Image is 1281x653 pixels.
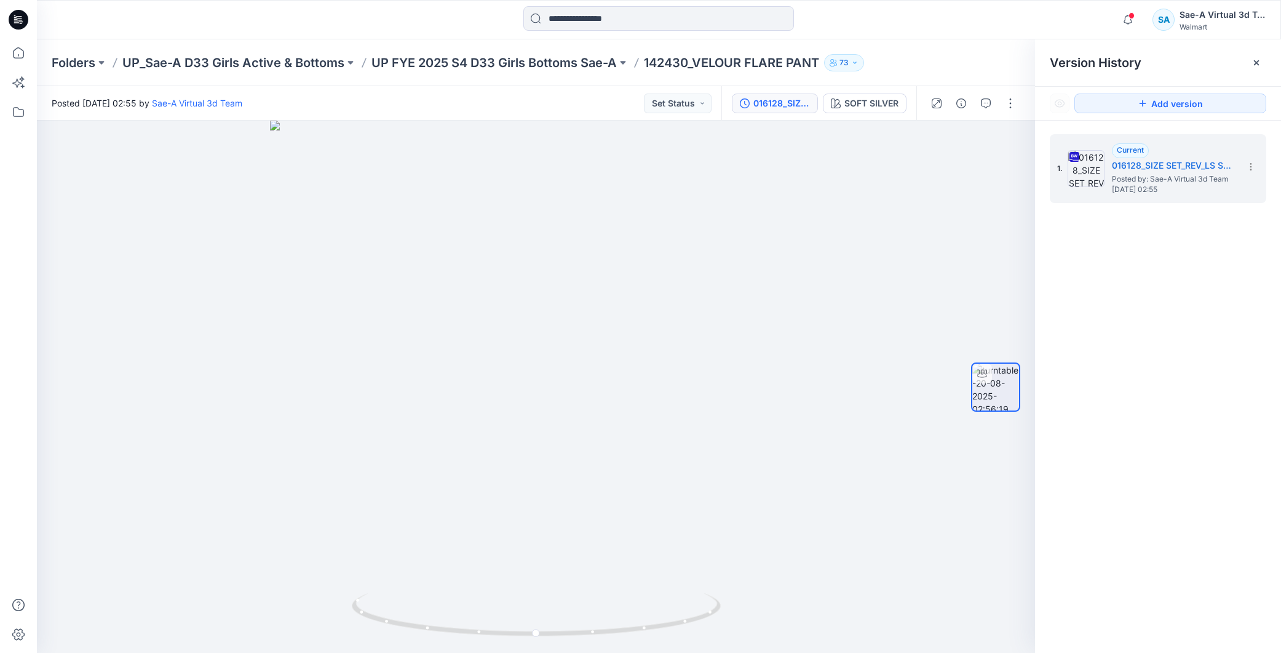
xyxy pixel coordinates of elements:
h5: 016128_SIZE SET_REV_LS SQUARE NECK TOP [1112,158,1235,173]
a: UP FYE 2025 S4 D33 Girls Bottoms Sae-A [371,54,617,71]
span: Posted [DATE] 02:55 by [52,97,242,110]
div: SA [1152,9,1175,31]
a: Sae-A Virtual 3d Team [152,98,242,108]
img: 016128_SIZE SET_REV_LS SQUARE NECK TOP [1068,150,1105,187]
span: Current [1117,145,1144,154]
div: Walmart [1180,22,1266,31]
button: Show Hidden Versions [1050,94,1069,113]
button: 73 [824,54,864,71]
button: Add version [1074,94,1266,113]
img: turntable-20-08-2025-02:56:19 [972,364,1019,411]
a: Folders [52,54,95,71]
button: Details [951,94,971,113]
div: Sae-A Virtual 3d Team [1180,7,1266,22]
button: Close [1251,58,1261,68]
a: UP_Sae-A D33 Girls Active & Bottoms [122,54,344,71]
div: 016128_SIZE SET_REV_LS SQUARE NECK TOP [753,97,810,110]
span: 1. [1057,163,1063,174]
p: 142430_VELOUR FLARE PANT [644,54,819,71]
span: [DATE] 02:55 [1112,185,1235,194]
span: Posted by: Sae-A Virtual 3d Team [1112,173,1235,185]
div: SOFT SILVER [844,97,898,110]
span: Version History [1050,55,1141,70]
p: 73 [839,56,849,70]
button: SOFT SILVER [823,94,906,113]
button: 016128_SIZE SET_REV_LS SQUARE NECK TOP [732,94,818,113]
